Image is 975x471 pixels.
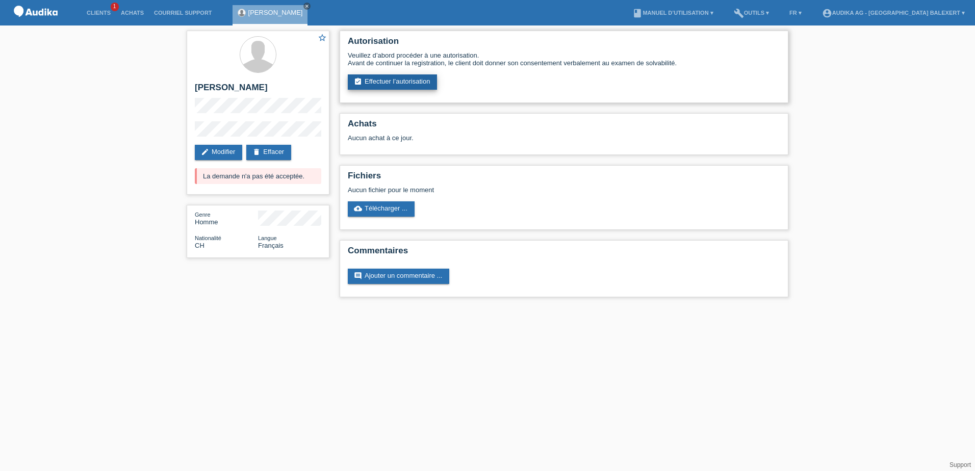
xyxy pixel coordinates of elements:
[195,211,258,226] div: Homme
[303,3,311,10] a: close
[318,33,327,44] a: star_border
[348,119,780,134] h2: Achats
[734,8,744,18] i: build
[354,204,362,213] i: cloud_upload
[348,269,449,284] a: commentAjouter un commentaire ...
[195,212,211,218] span: Genre
[348,246,780,261] h2: Commentaires
[354,77,362,86] i: assignment_turned_in
[348,74,437,90] a: assignment_turned_inEffectuer l’autorisation
[348,171,780,186] h2: Fichiers
[817,10,970,16] a: account_circleAudika AG - [GEOGRAPHIC_DATA] Balexert ▾
[195,168,321,184] div: La demande n'a pas été acceptée.
[348,201,415,217] a: cloud_uploadTélécharger ...
[195,235,221,241] span: Nationalité
[348,51,780,67] div: Veuillez d’abord procéder à une autorisation. Avant de continuer la registration, le client doit ...
[729,10,774,16] a: buildOutils ▾
[258,235,277,241] span: Langue
[627,10,718,16] a: bookManuel d’utilisation ▾
[195,83,321,98] h2: [PERSON_NAME]
[10,20,61,28] a: POS — MF Group
[111,3,119,11] span: 1
[822,8,832,18] i: account_circle
[354,272,362,280] i: comment
[632,8,643,18] i: book
[258,242,284,249] span: Français
[318,33,327,42] i: star_border
[195,145,242,160] a: editModifier
[116,10,149,16] a: Achats
[348,186,659,194] div: Aucun fichier pour le moment
[252,148,261,156] i: delete
[248,9,303,16] a: [PERSON_NAME]
[950,461,971,468] a: Support
[82,10,116,16] a: Clients
[348,134,780,149] div: Aucun achat à ce jour.
[149,10,217,16] a: Courriel Support
[195,242,204,249] span: Suisse
[246,145,291,160] a: deleteEffacer
[304,4,310,9] i: close
[201,148,209,156] i: edit
[348,36,780,51] h2: Autorisation
[784,10,807,16] a: FR ▾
